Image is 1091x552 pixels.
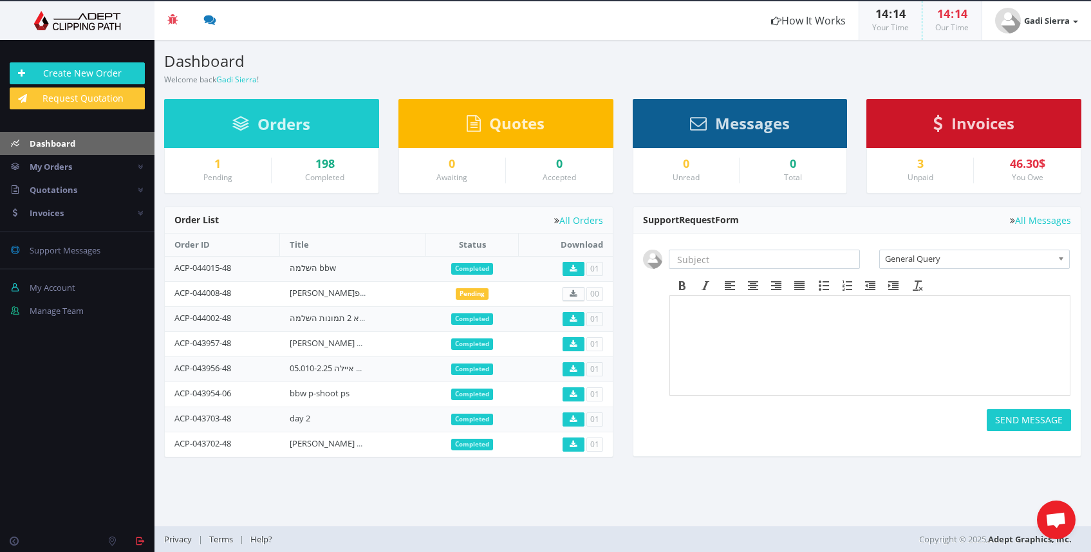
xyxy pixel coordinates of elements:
[216,74,257,85] a: Gadi Sierra
[671,277,694,294] div: Bold
[984,158,1071,170] div: 46.30$
[741,277,765,294] div: Align center
[451,363,493,375] span: Completed
[784,172,802,183] small: Total
[859,277,882,294] div: Decrease indent
[30,282,75,293] span: My Account
[888,6,893,21] span: :
[935,22,969,33] small: Our Time
[749,158,837,170] div: 0
[174,312,231,324] a: ACP-044002-48
[290,437,406,449] a: [PERSON_NAME] מתנות [DATE]
[290,387,350,399] a: bbw p-shoot ps
[290,287,398,299] a: [PERSON_NAME]׳ס לפוטושופ
[919,533,1072,546] span: Copyright © 2025,
[669,250,861,269] input: Subject
[451,439,493,450] span: Completed
[872,22,909,33] small: Your Time
[305,172,344,183] small: Completed
[690,120,790,132] a: Messages
[643,250,662,269] img: user_default.jpg
[10,11,145,30] img: Adept Graphics
[30,207,64,219] span: Invoices
[290,312,374,324] a: דלתא 2 תמונות השלמה
[290,362,419,374] a: לוריאל תיק לנקום איילה 05.010-2.25
[257,113,310,134] span: Orders
[885,250,1052,267] span: General Query
[908,172,933,183] small: Unpaid
[516,158,603,170] a: 0
[451,263,493,275] span: Completed
[643,158,730,170] a: 0
[174,158,261,170] a: 1
[10,62,145,84] a: Create New Order
[30,161,72,172] span: My Orders
[456,288,489,300] span: Pending
[554,216,603,225] a: All Orders
[30,244,100,256] span: Support Messages
[174,387,231,399] a: ACP-043954-06
[174,412,231,424] a: ACP-043703-48
[933,120,1014,132] a: Invoices
[937,6,950,21] span: 14
[451,338,493,350] span: Completed
[670,296,1070,395] iframe: Rich Text Area. Press ALT-F9 for menu. Press ALT-F10 for toolbar. Press ALT-0 for help
[679,214,715,226] span: Request
[409,158,496,170] a: 0
[426,234,518,256] th: Status
[164,533,198,545] a: Privacy
[518,234,612,256] th: Download
[995,8,1021,33] img: user_default.jpg
[10,87,145,109] a: Request Quotation
[164,526,776,552] div: | |
[1010,216,1071,225] a: All Messages
[436,172,467,183] small: Awaiting
[280,234,426,256] th: Title
[451,389,493,400] span: Completed
[906,277,929,294] div: Clear formatting
[30,305,84,317] span: Manage Team
[174,214,219,226] span: Order List
[951,113,1014,134] span: Invoices
[174,337,231,349] a: ACP-043957-48
[875,6,888,21] span: 14
[643,214,739,226] span: Support Form
[765,277,788,294] div: Align right
[281,158,369,170] a: 198
[290,337,429,349] a: [PERSON_NAME] לפני פוטושופ [DATE]
[174,262,231,273] a: ACP-044015-48
[543,172,576,183] small: Accepted
[950,6,955,21] span: :
[174,362,231,374] a: ACP-043956-48
[673,172,700,183] small: Unread
[30,138,75,149] span: Dashboard
[203,172,232,183] small: Pending
[955,6,967,21] span: 14
[694,277,717,294] div: Italic
[882,277,905,294] div: Increase indent
[164,53,613,69] h3: Dashboard
[982,1,1091,40] a: Gadi Sierra
[244,533,279,545] a: Help?
[877,158,964,170] a: 3
[788,277,811,294] div: Justify
[467,120,545,132] a: Quotes
[1037,501,1076,539] div: פתח צ'אט
[290,262,336,273] a: השלמה bbw
[987,409,1071,431] button: SEND MESSAGE
[164,74,259,85] small: Welcome back !
[988,533,1072,545] a: Adept Graphics, Inc.
[451,313,493,325] span: Completed
[232,121,310,133] a: Orders
[718,277,741,294] div: Align left
[893,6,906,21] span: 14
[489,113,545,134] span: Quotes
[835,277,859,294] div: Numbered list
[812,277,835,294] div: Bullet list
[174,287,231,299] a: ACP-044008-48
